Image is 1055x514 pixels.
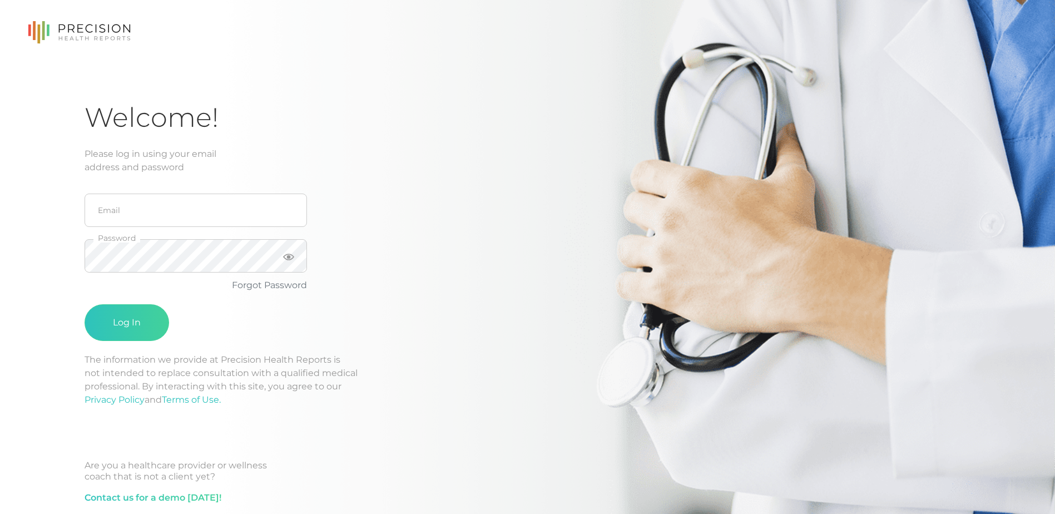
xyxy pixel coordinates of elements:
[85,394,145,405] a: Privacy Policy
[85,147,970,174] div: Please log in using your email address and password
[85,194,307,227] input: Email
[85,304,169,341] button: Log In
[85,101,970,134] h1: Welcome!
[162,394,221,405] a: Terms of Use.
[85,491,221,505] a: Contact us for a demo [DATE]!
[232,280,307,290] a: Forgot Password
[85,353,970,407] p: The information we provide at Precision Health Reports is not intended to replace consultation wi...
[85,460,970,482] div: Are you a healthcare provider or wellness coach that is not a client yet?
